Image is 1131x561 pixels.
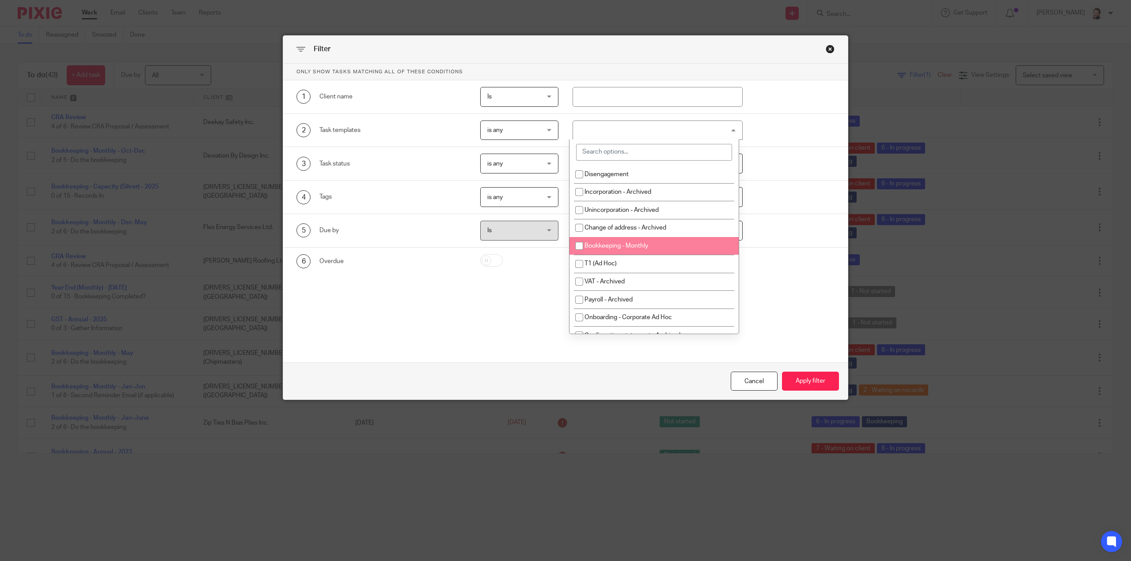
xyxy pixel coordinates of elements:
[584,332,680,339] span: Confirmation statement - Archived
[319,126,467,135] div: Task templates
[296,254,311,268] div: 6
[319,92,467,101] div: Client name
[584,297,633,303] span: Payroll - Archived
[487,127,503,133] span: is any
[319,226,467,235] div: Due by
[296,223,311,237] div: 5
[584,225,666,231] span: Change of address - Archived
[487,161,503,167] span: is any
[826,45,835,53] div: Close this dialog window
[319,192,467,201] div: Tags
[296,157,311,171] div: 3
[296,123,311,137] div: 2
[283,64,848,80] p: Only show tasks matching all of these conditions
[584,314,672,320] span: Onboarding - Corporate Ad Hoc
[296,190,311,204] div: 4
[584,279,625,285] span: VAT - Archived
[314,45,330,53] span: Filter
[584,171,629,177] span: Disengagement
[319,159,467,168] div: Task status
[782,372,839,391] button: Apply filter
[584,207,659,213] span: Unincorporation - Archived
[584,243,648,249] span: Bookkeeping - Monthly
[319,257,467,266] div: Overdue
[487,94,492,100] span: Is
[584,189,651,195] span: Incorporation - Archived
[731,372,778,391] div: Close this dialog window
[487,227,492,233] span: Is
[584,260,617,267] span: T1 (Ad Hoc)
[296,90,311,104] div: 1
[487,194,503,200] span: is any
[576,144,732,161] input: Search options...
